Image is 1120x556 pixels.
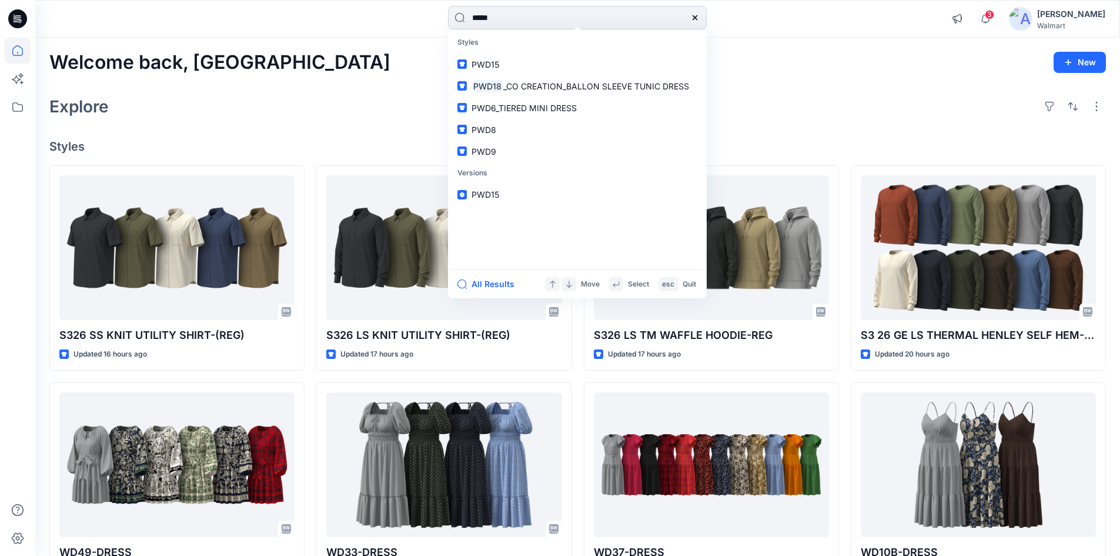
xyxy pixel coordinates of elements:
[49,52,390,74] h2: Welcome back, [GEOGRAPHIC_DATA]
[457,277,522,291] button: All Results
[59,327,295,344] p: S326 SS KNIT UTILITY SHIRT-(REG)
[450,184,704,205] a: PWD15
[472,79,503,93] mark: PWD18
[472,59,499,69] span: PWD15
[472,189,499,199] span: PWD15
[450,54,704,75] a: PWD15
[450,162,704,184] p: Versions
[1037,7,1105,21] div: [PERSON_NAME]
[594,392,829,538] a: WD37-DRESS
[73,348,147,361] p: Updated 16 hours ago
[608,348,681,361] p: Updated 17 hours ago
[1054,52,1106,73] button: New
[861,392,1096,538] a: WD10B-DRESS
[326,327,561,344] p: S326 LS KNIT UTILITY SHIRT-(REG)
[59,392,295,538] a: WD49-DRESS
[450,32,704,54] p: Styles
[581,278,600,291] p: Move
[1009,7,1032,31] img: avatar
[472,103,577,113] span: PWD6_TIERED MINI DRESS
[49,97,109,116] h2: Explore
[326,392,561,538] a: WD33-DRESS
[326,175,561,321] a: S326 LS KNIT UTILITY SHIRT-(REG)
[1037,21,1105,30] div: Walmart
[662,278,674,291] p: esc
[450,141,704,162] a: PWD9
[49,139,1106,154] h4: Styles
[503,81,689,91] span: _CO CREATION_BALLON SLEEVE TUNIC DRESS
[340,348,413,361] p: Updated 17 hours ago
[59,175,295,321] a: S326 SS KNIT UTILITY SHIRT-(REG)
[861,175,1096,321] a: S3 26 GE LS THERMAL HENLEY SELF HEM-(REG)_(2Miss Waffle)-Opt-1
[450,97,704,119] a: PWD6_TIERED MINI DRESS
[472,125,496,135] span: PWD8
[875,348,950,361] p: Updated 20 hours ago
[472,147,496,157] span: PWD9
[450,75,704,97] a: PWD18_CO CREATION_BALLON SLEEVE TUNIC DRESS
[594,327,829,344] p: S326 LS TM WAFFLE HOODIE-REG
[683,278,696,291] p: Quit
[985,10,994,19] span: 3
[628,278,649,291] p: Select
[594,175,829,321] a: S326 LS TM WAFFLE HOODIE-REG
[861,327,1096,344] p: S3 26 GE LS THERMAL HENLEY SELF HEM-(REG)_(2Miss Waffle)-Opt-1
[450,119,704,141] a: PWD8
